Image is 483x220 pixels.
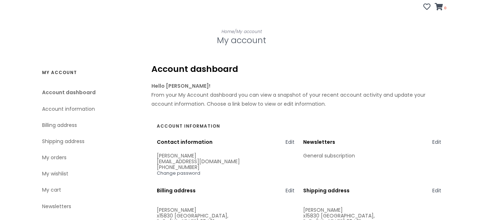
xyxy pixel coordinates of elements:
a: Manage newsletter settings [432,138,441,146]
a: Account information [42,101,134,117]
div: Account dashboard [151,64,447,74]
a: Shipping address [42,133,134,150]
a: My wishlist [42,166,134,182]
a: 0 [435,4,447,11]
a: Account dashboard [42,84,134,101]
a: Edit billing address [286,187,295,194]
strong: My account [42,69,77,77]
div: Newsletters [303,138,441,159]
a: Change password [157,170,200,176]
div: Shipping address [303,187,441,198]
a: Home [222,28,234,35]
strong: Account information [157,122,220,130]
div: Contact information [157,138,295,176]
a: My orders [42,150,134,166]
a: Billing address [42,117,134,133]
p: From your My Account dashboard you can view a snapshot of your recent account activity and update... [151,82,447,109]
strong: Hello [PERSON_NAME]! [151,82,210,90]
a: Edit shipping address [432,187,441,194]
a: Newsletters [42,198,134,215]
div: [PERSON_NAME] [EMAIL_ADDRESS][DOMAIN_NAME] [PHONE_NUMBER] [157,149,295,176]
span: 0 [443,5,447,11]
div: General subscription [303,149,441,159]
a: My account [236,28,262,35]
div: Contact information [157,138,295,149]
a: Edit contact information [286,138,295,146]
div: Billing address [157,187,295,198]
a: My cart [42,182,134,198]
div: Newsletters [303,138,441,149]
